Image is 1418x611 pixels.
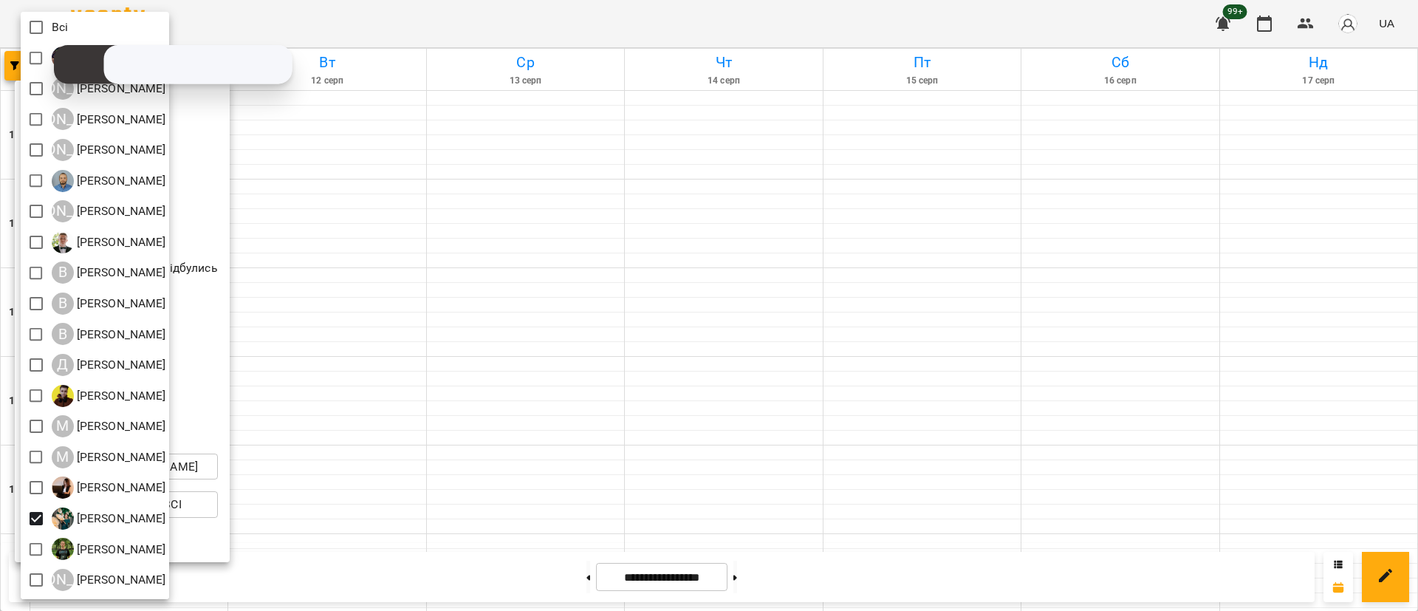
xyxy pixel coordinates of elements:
[52,538,166,560] div: Роман Ованенко
[52,200,166,222] div: Артем Кот
[52,477,74,499] img: Н
[52,139,166,161] div: Анастасія Герус
[52,293,74,315] div: В
[74,295,166,313] p: [PERSON_NAME]
[52,200,74,222] div: [PERSON_NAME]
[52,108,166,130] a: [PERSON_NAME] [PERSON_NAME]
[52,508,74,530] img: О
[52,78,74,100] div: [PERSON_NAME]
[52,108,74,130] div: [PERSON_NAME]
[52,170,74,192] img: А
[74,172,166,190] p: [PERSON_NAME]
[52,446,74,468] div: М
[52,569,166,591] div: Юрій Шпак
[74,356,166,374] p: [PERSON_NAME]
[52,508,166,530] a: О [PERSON_NAME]
[52,415,166,437] a: М [PERSON_NAME]
[74,80,166,98] p: [PERSON_NAME]
[52,293,166,315] a: В [PERSON_NAME]
[52,78,166,100] a: [PERSON_NAME] [PERSON_NAME]
[74,111,166,129] p: [PERSON_NAME]
[52,385,166,407] a: Д [PERSON_NAME]
[52,231,166,253] a: В [PERSON_NAME]
[52,569,74,591] div: [PERSON_NAME]
[74,417,166,435] p: [PERSON_NAME]
[52,108,166,130] div: Аліна Москаленко
[52,538,166,560] a: Р [PERSON_NAME]
[52,569,166,591] a: [PERSON_NAME] [PERSON_NAME]
[52,538,74,560] img: Р
[52,354,74,376] div: Д
[52,139,166,161] a: [PERSON_NAME] [PERSON_NAME]
[74,479,166,496] p: [PERSON_NAME]
[74,233,166,251] p: [PERSON_NAME]
[52,139,74,161] div: [PERSON_NAME]
[52,170,166,192] a: А [PERSON_NAME]
[74,510,166,528] p: [PERSON_NAME]
[52,47,166,69] div: Ілля Петруша
[52,47,166,69] a: І [PERSON_NAME]
[52,415,74,437] div: М
[52,47,74,69] img: І
[52,18,68,36] p: Всі
[52,354,166,376] a: Д [PERSON_NAME]
[52,262,166,284] a: В [PERSON_NAME]
[74,141,166,159] p: [PERSON_NAME]
[52,508,166,530] div: Ольга Мизюк
[52,170,166,192] div: Антон Костюк
[52,231,166,253] div: Вадим Моргун
[52,385,74,407] img: Д
[52,446,166,468] a: М [PERSON_NAME]
[74,387,166,405] p: [PERSON_NAME]
[74,202,166,220] p: [PERSON_NAME]
[74,448,166,466] p: [PERSON_NAME]
[52,323,74,345] div: В
[52,231,74,253] img: В
[74,571,166,589] p: [PERSON_NAME]
[52,262,74,284] div: В
[74,326,166,344] p: [PERSON_NAME]
[74,541,166,559] p: [PERSON_NAME]
[52,78,166,100] div: Альберт Волков
[52,200,166,222] a: [PERSON_NAME] [PERSON_NAME]
[74,264,166,281] p: [PERSON_NAME]
[52,477,166,499] a: Н [PERSON_NAME]
[52,323,166,345] a: В [PERSON_NAME]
